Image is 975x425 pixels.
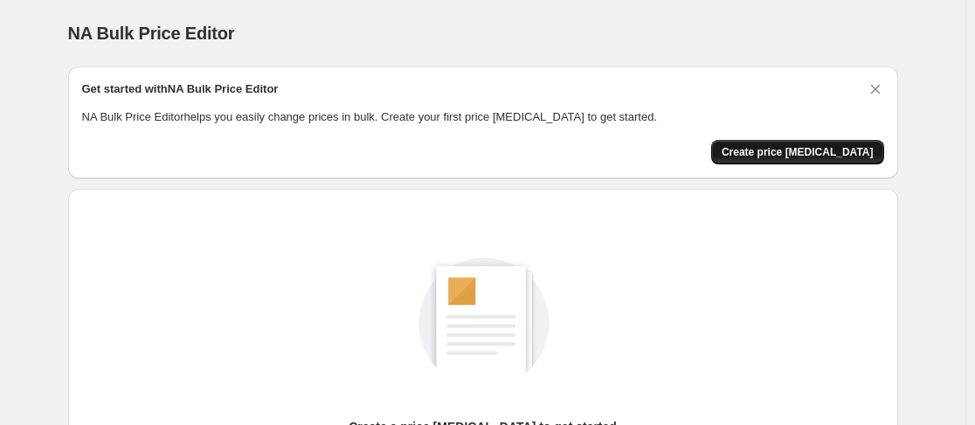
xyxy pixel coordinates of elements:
p: NA Bulk Price Editor helps you easily change prices in bulk. Create your first price [MEDICAL_DAT... [82,108,884,126]
span: NA Bulk Price Editor [68,24,235,43]
button: Dismiss card [867,80,884,98]
button: Create price change job [711,140,884,164]
h2: Get started with NA Bulk Price Editor [82,80,279,98]
span: Create price [MEDICAL_DATA] [722,145,874,159]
